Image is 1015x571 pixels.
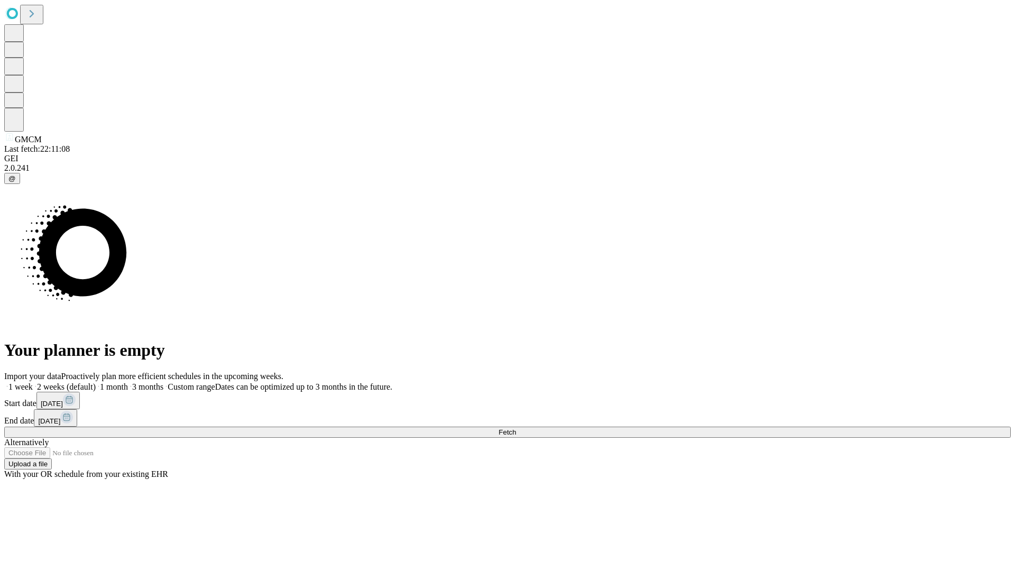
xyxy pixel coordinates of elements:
[4,173,20,184] button: @
[4,438,49,447] span: Alternatively
[168,382,215,391] span: Custom range
[4,458,52,469] button: Upload a file
[4,427,1011,438] button: Fetch
[8,382,33,391] span: 1 week
[61,372,283,381] span: Proactively plan more efficient schedules in the upcoming weeks.
[4,340,1011,360] h1: Your planner is empty
[132,382,163,391] span: 3 months
[38,417,60,425] span: [DATE]
[100,382,128,391] span: 1 month
[15,135,42,144] span: GMCM
[499,428,516,436] span: Fetch
[34,409,77,427] button: [DATE]
[4,392,1011,409] div: Start date
[4,469,168,478] span: With your OR schedule from your existing EHR
[36,392,80,409] button: [DATE]
[215,382,392,391] span: Dates can be optimized up to 3 months in the future.
[4,144,70,153] span: Last fetch: 22:11:08
[4,154,1011,163] div: GEI
[8,174,16,182] span: @
[4,409,1011,427] div: End date
[4,163,1011,173] div: 2.0.241
[37,382,96,391] span: 2 weeks (default)
[41,400,63,408] span: [DATE]
[4,372,61,381] span: Import your data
